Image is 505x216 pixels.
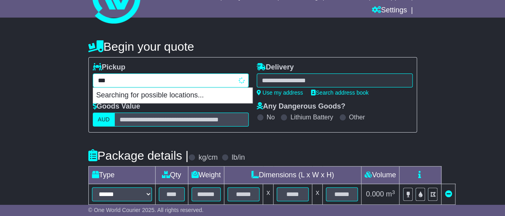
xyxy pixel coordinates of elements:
label: Goods Value [93,102,140,111]
a: Remove this item [445,190,452,198]
td: Dimensions (L x W x H) [224,166,361,184]
a: Search address book [311,89,369,96]
a: Settings [372,4,407,18]
label: Pickup [93,63,126,72]
typeahead: Please provide city [93,73,249,87]
label: Delivery [257,63,294,72]
td: x [263,184,273,205]
label: Lithium Battery [290,113,333,121]
span: © One World Courier 2025. All rights reserved. [88,207,204,213]
label: kg/cm [198,153,218,162]
h4: Begin your quote [88,40,417,53]
label: Any Dangerous Goods? [257,102,345,111]
h4: Package details | [88,149,189,162]
a: Use my address [257,89,303,96]
sup: 3 [392,189,395,195]
label: Other [349,113,365,121]
span: 0.000 [366,190,384,198]
label: No [267,113,275,121]
td: Weight [188,166,224,184]
label: lb/in [232,153,245,162]
td: x [312,184,323,205]
span: m [386,190,395,198]
td: Qty [155,166,188,184]
label: AUD [93,113,115,127]
td: Type [88,166,155,184]
td: Volume [361,166,399,184]
p: Searching for possible locations... [93,88,252,103]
